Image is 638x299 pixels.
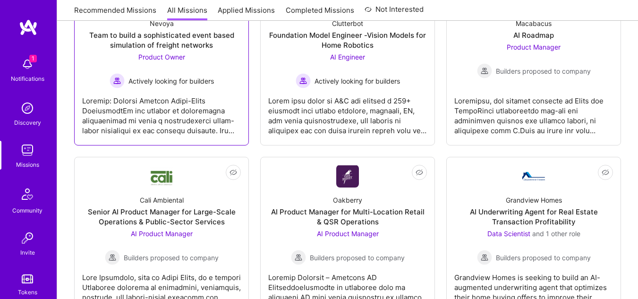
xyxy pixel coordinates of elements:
[110,73,125,88] img: Actively looking for builders
[291,250,306,265] img: Builders proposed to company
[150,167,173,186] img: Company Logo
[477,63,492,78] img: Builders proposed to company
[12,205,43,215] div: Community
[268,88,427,136] div: Lorem ipsu dolor si A&C adi elitsed d 259+ eiusmodt inci utlabo etdolore, magnaali, EN, adm venia...
[296,73,311,88] img: Actively looking for builders
[487,230,530,238] span: Data Scientist
[333,195,362,205] div: Oakberry
[74,5,156,21] a: Recommended Missions
[286,5,354,21] a: Completed Missions
[16,183,39,205] img: Community
[317,230,379,238] span: AI Product Manager
[507,43,561,51] span: Product Manager
[22,274,33,283] img: tokens
[230,169,237,176] i: icon EyeClosed
[522,172,545,180] img: Company Logo
[315,76,400,86] span: Actively looking for builders
[454,88,613,136] div: Loremipsu, dol sitamet consecte ad Elits doe TempoRinci utlaboreetdo mag-ali eni adminimven quisn...
[138,53,185,61] span: Product Owner
[336,165,359,188] img: Company Logo
[268,30,427,50] div: Foundation Model Engineer -Vision Models for Home Robotics
[506,195,562,205] div: Grandview Homes
[268,207,427,227] div: AI Product Manager for Multi-Location Retail & QSR Operations
[105,250,120,265] img: Builders proposed to company
[29,55,37,62] span: 1
[82,88,241,136] div: Loremip: Dolorsi Ametcon Adipi-Elits DoeiusmodtEm inc utlabor et doloremagna aliquaenimad mi veni...
[532,230,580,238] span: and 1 other role
[516,18,552,28] div: Macabacus
[330,53,365,61] span: AI Engineer
[140,195,184,205] div: Cali Ambiental
[14,118,41,128] div: Discovery
[18,229,37,248] img: Invite
[18,287,37,297] div: Tokens
[20,248,35,257] div: Invite
[310,253,405,263] span: Builders proposed to company
[416,169,423,176] i: icon EyeClosed
[332,18,363,28] div: Clutterbot
[19,19,38,36] img: logo
[18,141,37,160] img: teamwork
[82,207,241,227] div: Senior AI Product Manager for Large-Scale Operations & Public-Sector Services
[16,160,39,170] div: Missions
[128,76,214,86] span: Actively looking for builders
[454,207,613,227] div: AI Underwriting Agent for Real Estate Transaction Profitability
[124,253,219,263] span: Builders proposed to company
[18,99,37,118] img: discovery
[477,250,492,265] img: Builders proposed to company
[150,18,174,28] div: Nevoya
[218,5,275,21] a: Applied Missions
[513,30,554,40] div: AI Roadmap
[496,66,591,76] span: Builders proposed to company
[602,169,609,176] i: icon EyeClosed
[365,4,424,21] a: Not Interested
[131,230,193,238] span: AI Product Manager
[82,30,241,50] div: Team to build a sophisticated event based simulation of freight networks
[167,5,207,21] a: All Missions
[11,74,44,84] div: Notifications
[496,253,591,263] span: Builders proposed to company
[18,55,37,74] img: bell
